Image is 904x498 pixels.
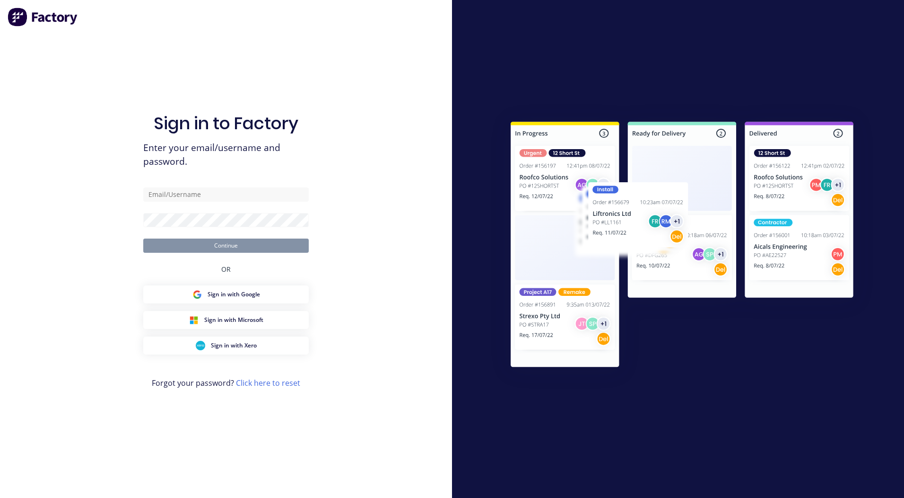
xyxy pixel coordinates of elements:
span: Sign in with Microsoft [204,316,263,324]
img: Factory [8,8,78,27]
img: Sign in [490,103,874,390]
span: Forgot your password? [152,377,300,389]
img: Xero Sign in [196,341,205,350]
div: OR [221,253,231,285]
img: Google Sign in [192,290,202,299]
span: Sign in with Google [208,290,260,299]
button: Continue [143,239,309,253]
span: Enter your email/username and password. [143,141,309,169]
a: Click here to reset [236,378,300,388]
img: Microsoft Sign in [189,315,199,325]
input: Email/Username [143,187,309,202]
h1: Sign in to Factory [154,113,298,133]
button: Google Sign inSign in with Google [143,285,309,303]
button: Microsoft Sign inSign in with Microsoft [143,311,309,329]
button: Xero Sign inSign in with Xero [143,337,309,355]
span: Sign in with Xero [211,341,257,350]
